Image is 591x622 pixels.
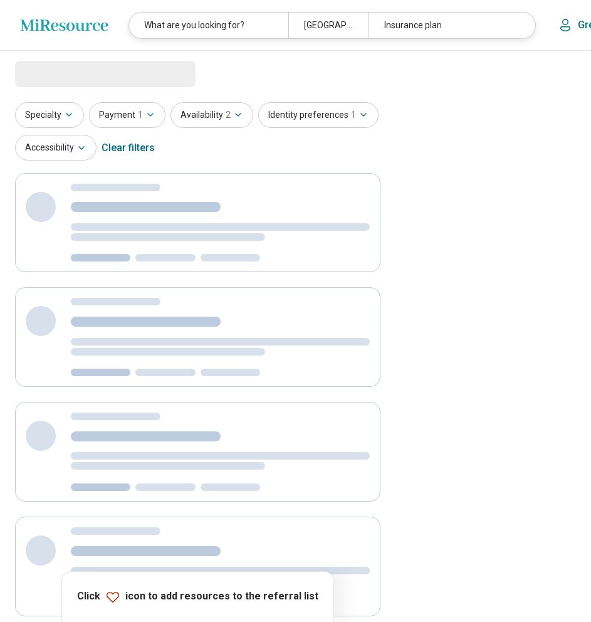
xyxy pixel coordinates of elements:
[351,108,356,122] span: 1
[15,102,84,128] button: Specialty
[288,13,368,38] div: [GEOGRAPHIC_DATA], [GEOGRAPHIC_DATA]
[77,589,318,604] p: Click icon to add resources to the referral list
[89,102,165,128] button: Payment1
[129,13,288,38] div: What are you looking for?
[15,61,120,86] span: Loading...
[258,102,379,128] button: Identity preferences1
[15,135,97,161] button: Accessibility
[102,133,155,163] div: Clear filters
[369,13,528,38] div: Insurance plan
[226,108,231,122] span: 2
[138,108,143,122] span: 1
[170,102,253,128] button: Availability2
